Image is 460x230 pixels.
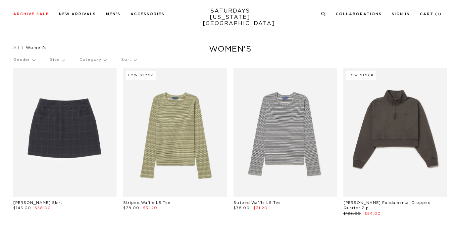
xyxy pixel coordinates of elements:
[203,8,257,27] a: SATURDAYS[US_STATE][GEOGRAPHIC_DATA]
[13,12,49,16] a: Archive Sale
[365,212,381,215] span: $54.00
[13,46,19,50] a: All
[336,12,382,16] a: Collaborations
[233,206,250,210] span: $78.00
[346,71,376,80] div: Low Stock
[233,201,281,205] a: Striped Waffle LS Tee
[253,206,268,210] span: $31.20
[50,52,65,67] p: Size
[79,52,106,67] p: Category
[130,12,165,16] a: Accessories
[59,12,96,16] a: New Arrivals
[13,206,31,210] span: $145.00
[13,201,62,205] a: [PERSON_NAME] Skirt
[437,13,439,16] small: 1
[123,206,139,210] span: $78.00
[106,12,121,16] a: Men's
[392,12,410,16] a: Sign In
[123,201,171,205] a: Striped Waffle LS Tee
[343,201,431,210] a: [PERSON_NAME] Fundamental Cropped Quarter Zip
[26,46,47,50] span: Women's
[126,71,156,80] div: Low Stock
[343,212,361,215] span: $135.00
[121,52,136,67] p: Sort
[35,206,51,210] span: $58.00
[420,12,442,16] a: Cart (1)
[13,52,35,67] p: Gender
[143,206,157,210] span: $31.20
